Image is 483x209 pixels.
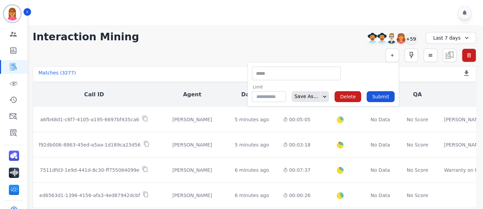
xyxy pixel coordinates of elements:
div: 00:05:05 [283,116,311,123]
h1: Interaction Mining [33,31,139,43]
div: 5 minutes ago [235,141,269,148]
label: Limit [253,84,286,90]
button: Date [241,90,266,99]
div: Last 7 days [426,32,476,44]
button: Submit [367,91,395,102]
div: No Data [370,167,391,173]
button: Delete [335,91,361,102]
button: Agent [183,90,201,99]
div: No Score [407,192,428,199]
div: +59 [405,33,417,44]
div: No Score [407,167,428,173]
div: No Data [370,141,391,148]
div: [PERSON_NAME] [161,141,224,148]
div: 6 minutes ago [235,167,269,173]
div: [PERSON_NAME] [161,116,224,123]
ul: selected options [254,70,339,77]
div: No Data [370,192,391,199]
div: 5 minutes ago [235,116,269,123]
div: [PERSON_NAME] [161,192,224,199]
div: Save As... [292,91,318,102]
div: [PERSON_NAME] [161,167,224,173]
button: QA [413,90,422,99]
div: 6 minutes ago [235,192,269,199]
p: f92db006-8863-45ed-a5aa-1d189ca23d56 [39,141,141,148]
div: 00:03:18 [283,141,311,148]
div: 00:00:26 [283,192,311,199]
p: a6fb48d1-c6f7-4105-a195-6697bf435ca6 [40,116,139,123]
p: ed6563d1-1396-4156-afa3-4ed87942dcbf [39,192,140,199]
p: 7511dfd3-1e9d-441d-8c30-ff755064099e [40,167,139,173]
div: Matches ( 3277 ) [39,69,76,79]
div: No Score [407,116,428,123]
button: Call ID [84,90,104,99]
div: No Data [370,116,391,123]
div: 00:07:37 [283,167,311,173]
div: No Score [407,141,428,148]
img: Bordered avatar [4,5,20,22]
